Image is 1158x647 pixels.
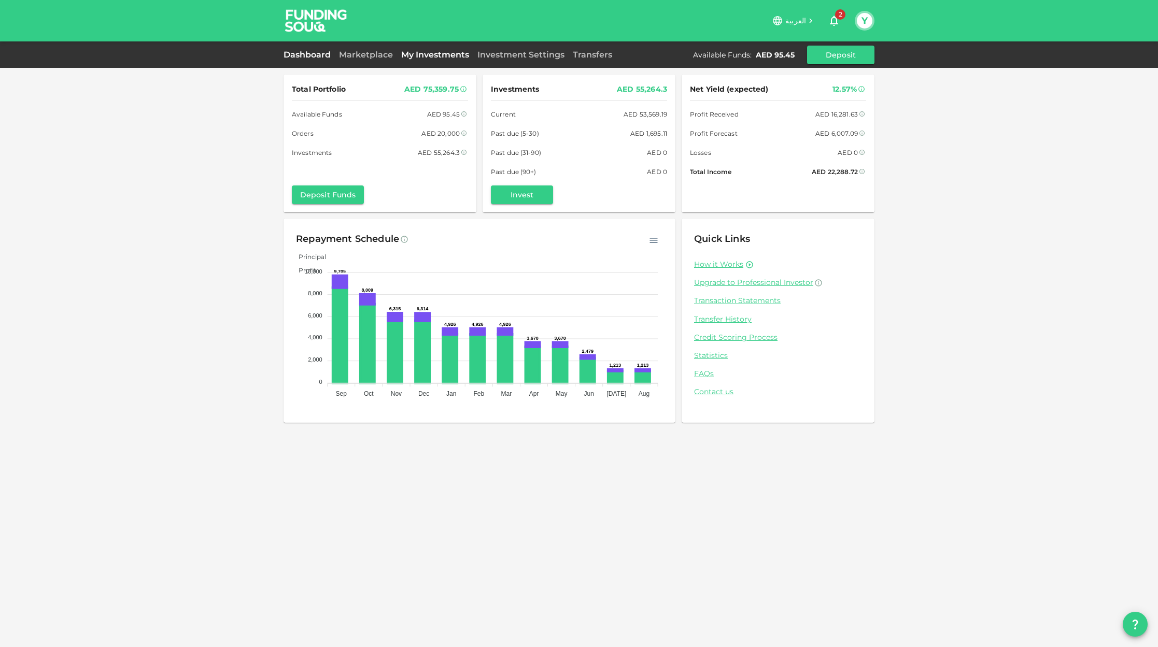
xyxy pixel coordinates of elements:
[584,390,594,397] tspan: Jun
[756,50,795,60] div: AED 95.45
[807,46,874,64] button: Deposit
[292,185,364,204] button: Deposit Funds
[291,266,316,274] span: Profit
[335,50,397,60] a: Marketplace
[284,50,335,60] a: Dashboard
[624,109,667,120] div: AED 53,569.19
[292,128,314,139] span: Orders
[694,333,862,342] a: Credit Scoring Process
[491,83,539,96] span: Investments
[418,390,429,397] tspan: Dec
[296,231,399,248] div: Repayment Schedule
[308,290,322,296] tspan: 8,000
[291,253,326,261] span: Principal
[694,260,743,269] a: How it Works
[630,128,667,139] div: AED 1,695.11
[308,312,322,319] tspan: 6,000
[694,278,862,287] a: Upgrade to Professional Investor
[404,83,459,96] div: AED 75,359.75
[421,128,460,139] div: AED 20,000
[391,390,402,397] tspan: Nov
[694,351,862,361] a: Statistics
[857,13,872,28] button: Y
[336,390,347,397] tspan: Sep
[491,147,541,158] span: Past due (31-90)
[292,109,342,120] span: Available Funds
[319,379,322,385] tspan: 0
[835,9,845,20] span: 2
[427,109,460,120] div: AED 95.45
[694,233,750,245] span: Quick Links
[292,147,332,158] span: Investments
[694,387,862,397] a: Contact us
[491,109,516,120] span: Current
[606,390,626,397] tspan: [DATE]
[491,185,553,204] button: Invest
[690,166,731,177] span: Total Income
[491,166,536,177] span: Past due (90+)
[617,83,667,96] div: AED 55,264.3
[815,128,858,139] div: AED 6,007.09
[693,50,752,60] div: Available Funds :
[690,109,739,120] span: Profit Received
[529,390,539,397] tspan: Apr
[838,147,858,158] div: AED 0
[694,278,813,287] span: Upgrade to Professional Investor
[694,369,862,379] a: FAQs
[473,50,569,60] a: Investment Settings
[473,390,484,397] tspan: Feb
[569,50,616,60] a: Transfers
[812,166,858,177] div: AED 22,288.72
[690,147,711,158] span: Losses
[556,390,568,397] tspan: May
[785,16,806,25] span: العربية
[639,390,649,397] tspan: Aug
[364,390,374,397] tspan: Oct
[690,83,769,96] span: Net Yield (expected)
[418,147,460,158] div: AED 55,264.3
[446,390,456,397] tspan: Jan
[308,334,322,340] tspan: 4,000
[1123,612,1148,637] button: question
[824,10,844,31] button: 2
[694,314,862,324] a: Transfer History
[305,268,322,275] tspan: 10,000
[694,296,862,306] a: Transaction Statements
[491,128,539,139] span: Past due (5-30)
[308,356,322,363] tspan: 2,000
[292,83,346,96] span: Total Portfolio
[690,128,738,139] span: Profit Forecast
[832,83,857,96] div: 12.57%
[397,50,473,60] a: My Investments
[815,109,858,120] div: AED 16,281.63
[647,166,667,177] div: AED 0
[501,390,512,397] tspan: Mar
[647,147,667,158] div: AED 0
